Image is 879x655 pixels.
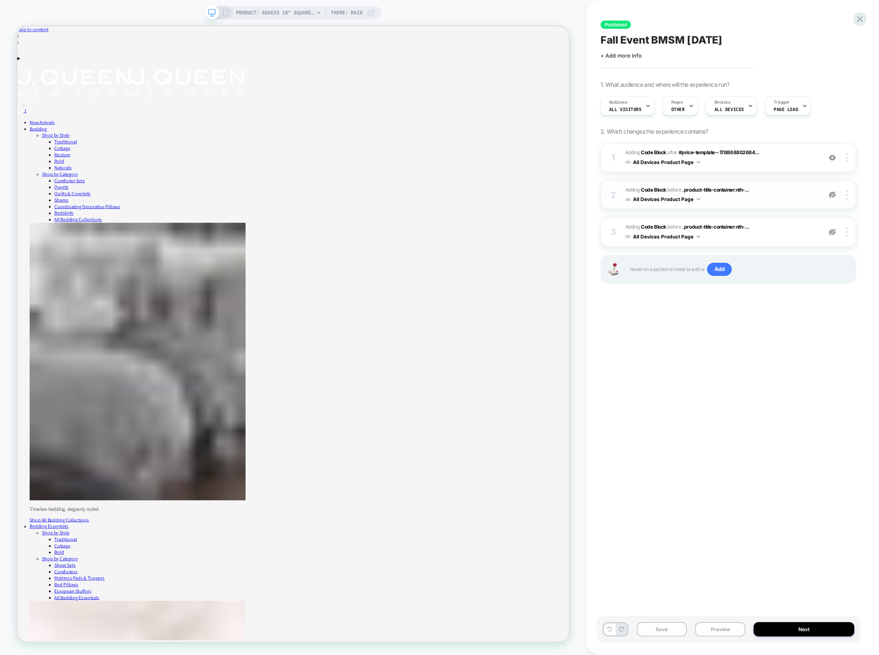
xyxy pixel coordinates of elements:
span: Trigger [774,100,790,105]
span: PRODUCT: Adagio 18" Square Embellished Decorative Throw Pillow [sterling 18inch] [236,6,314,19]
img: eye [829,229,836,236]
span: Page Load [774,106,798,112]
a: Shop by Style [33,141,70,150]
a: Bold [49,176,62,184]
span: Published [601,21,631,29]
span: on [625,232,631,241]
span: AFTER [667,149,677,155]
button: Next [754,622,854,636]
a: Cottage [49,158,71,167]
img: close [846,227,848,236]
span: 1. What audience and where will the experience run? [601,81,729,88]
span: Adding [625,224,666,230]
span: Hover on a section in order to edit or [630,263,847,276]
div: 2 [610,187,618,202]
span: Adding [625,187,666,193]
span: on [625,195,631,204]
b: Code Block [641,224,666,230]
img: down arrow [697,198,700,200]
a: Comforter Sets [49,201,90,210]
span: BEFORE [667,224,681,230]
p: Timeless bedding, elegantly styled [16,641,735,647]
a: Quilts & Coverlets [49,219,98,227]
img: crossed eye [829,154,836,161]
span: + Add more info [601,52,642,59]
button: All Devices Product Page [633,157,700,167]
span: Pages [671,100,683,105]
a: All Bedding Collections [49,253,113,262]
span: Theme: MAIN [331,6,362,19]
a: Shop by Category [33,193,81,201]
button: All Devices Product Page [633,231,700,242]
img: Joystick [605,263,622,275]
img: J. Queen New York [151,58,303,95]
a: Naturals [49,184,72,193]
span: 1 [9,109,12,117]
a: Coordinating Decorative Pillows [49,236,137,245]
button: Preview [695,622,745,636]
img: close [846,153,848,162]
div: 3 [610,225,618,239]
b: Code Block [641,187,666,193]
div: 1 [610,150,618,165]
a: Duvets [49,210,68,219]
button: Save [637,622,687,636]
button: All Devices Product Page [633,194,700,204]
a: New Arrivals [16,124,50,132]
span: Devices [714,100,731,105]
span: 2. Which changes the experience contains? [601,128,708,135]
span: BEFORE [667,187,681,193]
img: close [846,190,848,199]
span: OTHER [671,106,685,112]
img: down arrow [697,161,700,163]
span: All Visitors [609,106,642,112]
span: Add [707,263,732,276]
a: Traditional [49,150,79,158]
img: down arrow [697,236,700,238]
a: Modern [49,167,71,176]
span: Fall Event BMSM [DATE] [601,34,723,46]
b: Code Block [641,149,666,155]
span: #price-template--178868802684... [679,149,759,155]
span: on [625,157,631,167]
span: Audience [609,100,628,105]
span: .product-title-container:nth-... [682,187,749,193]
img: eye [829,191,836,198]
a: Shams [49,227,68,236]
span: Adding [625,149,666,155]
span: .product-title-container:nth-... [682,224,749,230]
a: Bedding [16,132,39,141]
a: Bedskirts [49,245,75,253]
span: ALL DEVICES [714,106,744,112]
